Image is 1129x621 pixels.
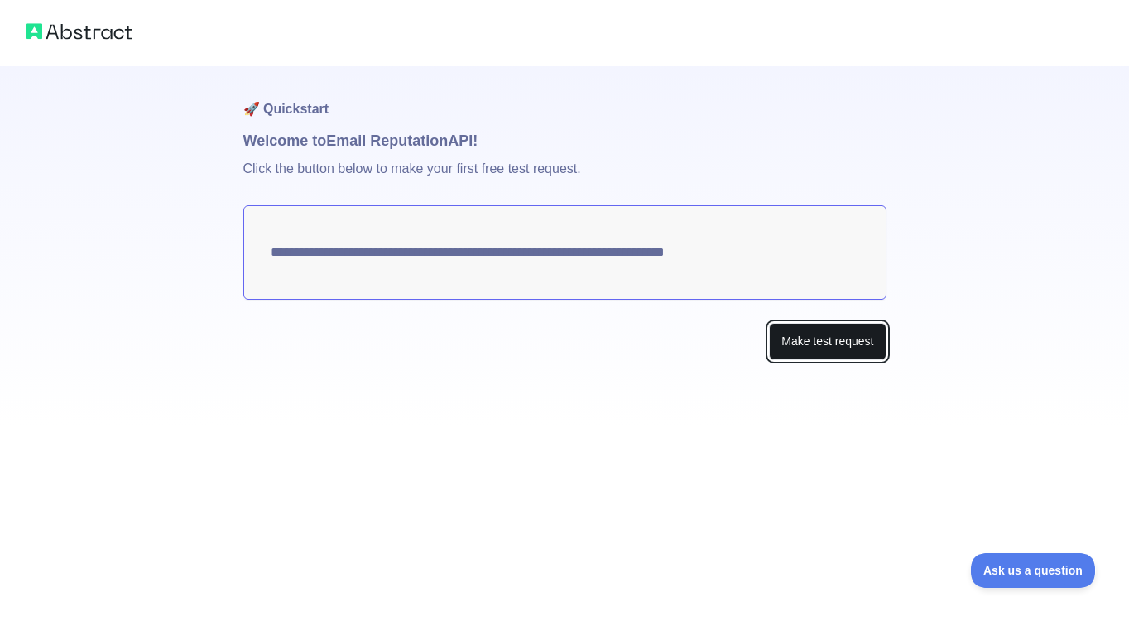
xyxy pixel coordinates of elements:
[243,129,886,152] h1: Welcome to Email Reputation API!
[769,323,886,360] button: Make test request
[26,20,132,43] img: Abstract logo
[971,553,1096,588] iframe: Toggle Customer Support
[243,66,886,129] h1: 🚀 Quickstart
[243,152,886,205] p: Click the button below to make your first free test request.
